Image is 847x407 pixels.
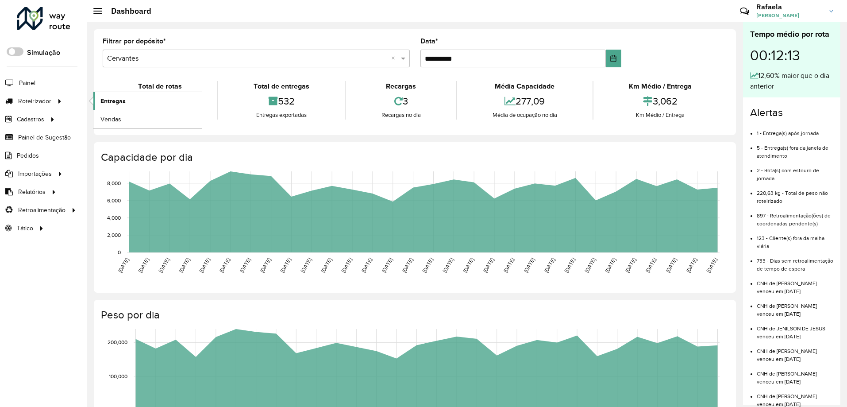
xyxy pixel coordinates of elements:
text: [DATE] [563,257,576,274]
a: Entregas [93,92,202,110]
text: 4,000 [107,215,121,221]
text: 0 [118,249,121,255]
h2: Dashboard [102,6,151,16]
div: Média Capacidade [459,81,590,92]
text: 6,000 [107,198,121,203]
text: [DATE] [178,257,191,274]
li: 220,63 kg - Total de peso não roteirizado [757,182,833,205]
span: Relatórios [18,187,46,197]
div: Total de entregas [220,81,343,92]
label: Simulação [27,47,60,58]
h3: Rafaela [756,3,823,11]
li: 733 - Dias sem retroalimentação de tempo de espera [757,250,833,273]
div: Tempo médio por rota [750,28,833,40]
text: [DATE] [462,257,475,274]
text: [DATE] [239,257,251,274]
text: [DATE] [624,257,637,274]
span: Retroalimentação [18,205,65,215]
li: CNH de [PERSON_NAME] venceu em [DATE] [757,295,833,318]
span: [PERSON_NAME] [756,12,823,19]
text: 2,000 [107,232,121,238]
div: 12,60% maior que o dia anterior [750,70,833,92]
div: 00:12:13 [750,40,833,70]
div: 277,09 [459,92,590,111]
button: Choose Date [606,50,621,67]
text: 100,000 [109,373,127,379]
text: 8,000 [107,180,121,186]
span: Painel [19,78,35,88]
li: 5 - Entrega(s) fora da janela de atendimento [757,137,833,160]
li: 897 - Retroalimentação(ões) de coordenadas pendente(s) [757,205,833,228]
span: Pedidos [17,151,39,160]
span: Roteirizador [18,97,51,106]
text: [DATE] [523,257,535,274]
text: [DATE] [360,257,373,274]
li: CNH de [PERSON_NAME] venceu em [DATE] [757,363,833,386]
text: 200,000 [108,339,127,345]
text: [DATE] [158,257,170,274]
text: [DATE] [665,257,678,274]
li: 1 - Entrega(s) após jornada [757,123,833,137]
text: [DATE] [502,257,515,274]
text: [DATE] [644,257,657,274]
div: Total de rotas [105,81,215,92]
span: Cadastros [17,115,44,124]
li: CNH de [PERSON_NAME] venceu em [DATE] [757,273,833,295]
div: Km Médio / Entrega [596,111,725,120]
span: Vendas [100,115,121,124]
li: 2 - Rota(s) com estouro de jornada [757,160,833,182]
a: Contato Rápido [735,2,754,21]
h4: Capacidade por dia [101,151,727,164]
text: [DATE] [218,257,231,274]
div: Recargas [348,81,454,92]
li: CNH de [PERSON_NAME] venceu em [DATE] [757,341,833,363]
li: CNH de JENILSON DE JESUS venceu em [DATE] [757,318,833,341]
span: Tático [17,224,33,233]
label: Filtrar por depósito [103,36,166,47]
text: [DATE] [584,257,597,274]
div: 3 [348,92,454,111]
h4: Peso por dia [101,309,727,322]
div: Recargas no dia [348,111,454,120]
text: [DATE] [137,257,150,274]
label: Data [420,36,438,47]
text: [DATE] [421,257,434,274]
span: Painel de Sugestão [18,133,71,142]
text: [DATE] [381,257,393,274]
text: [DATE] [340,257,353,274]
text: [DATE] [198,257,211,274]
div: Média de ocupação no dia [459,111,590,120]
text: [DATE] [482,257,495,274]
text: [DATE] [259,257,272,274]
div: 3,062 [596,92,725,111]
text: [DATE] [685,257,698,274]
text: [DATE] [705,257,718,274]
h4: Alertas [750,106,833,119]
li: 123 - Cliente(s) fora da malha viária [757,228,833,250]
text: [DATE] [279,257,292,274]
text: [DATE] [300,257,312,274]
text: [DATE] [117,257,130,274]
div: 532 [220,92,343,111]
text: [DATE] [401,257,414,274]
span: Entregas [100,97,126,106]
span: Importações [18,169,52,178]
text: [DATE] [320,257,333,274]
text: [DATE] [604,257,617,274]
text: [DATE] [543,257,556,274]
span: Clear all [391,53,399,64]
div: Entregas exportadas [220,111,343,120]
a: Vendas [93,110,202,128]
text: [DATE] [442,257,454,274]
div: Km Médio / Entrega [596,81,725,92]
